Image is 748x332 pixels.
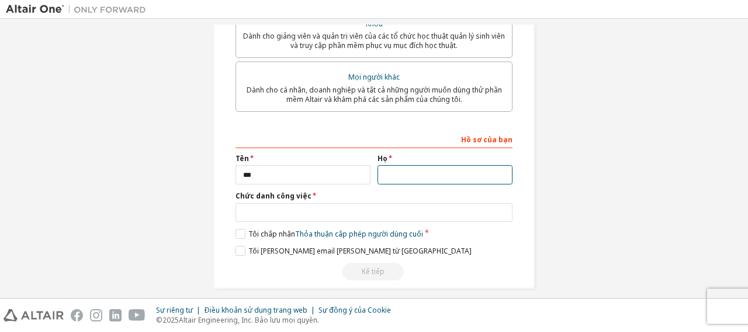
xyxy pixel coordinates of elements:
font: © [156,315,162,325]
img: altair_logo.svg [4,309,64,321]
font: Sự riêng tư [156,305,193,315]
font: Hồ sơ của bạn [461,135,512,145]
font: Tôi chấp nhận [248,229,295,239]
font: Khoa [366,19,383,29]
font: Mọi người khác [348,72,400,82]
img: instagram.svg [90,309,102,321]
img: Altair One [6,4,152,15]
img: youtube.svg [129,309,146,321]
img: linkedin.svg [109,309,122,321]
font: Tôi [PERSON_NAME] email [PERSON_NAME] từ [GEOGRAPHIC_DATA] [248,246,472,256]
font: Dành cho giảng viên và quản trị viên của các tổ chức học thuật quản lý sinh viên và truy cập phần... [243,31,505,50]
font: Sự đồng ý của Cookie [318,305,391,315]
font: Altair Engineering, Inc. Bảo lưu mọi quyền. [179,315,319,325]
font: Chức danh công việc [236,191,311,201]
font: Dành cho cá nhân, doanh nghiệp và tất cả những người muốn dùng thử phần mềm Altair và khám phá cá... [247,85,502,104]
font: Thỏa thuận cấp phép người dùng cuối [295,229,423,239]
font: Tên [236,153,249,163]
div: Chọn loại tài khoản của bạn để tiếp tục [236,263,512,280]
font: 2025 [162,315,179,325]
font: Điều khoản sử dụng trang web [204,305,307,315]
img: facebook.svg [71,309,83,321]
font: Họ [378,153,387,163]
